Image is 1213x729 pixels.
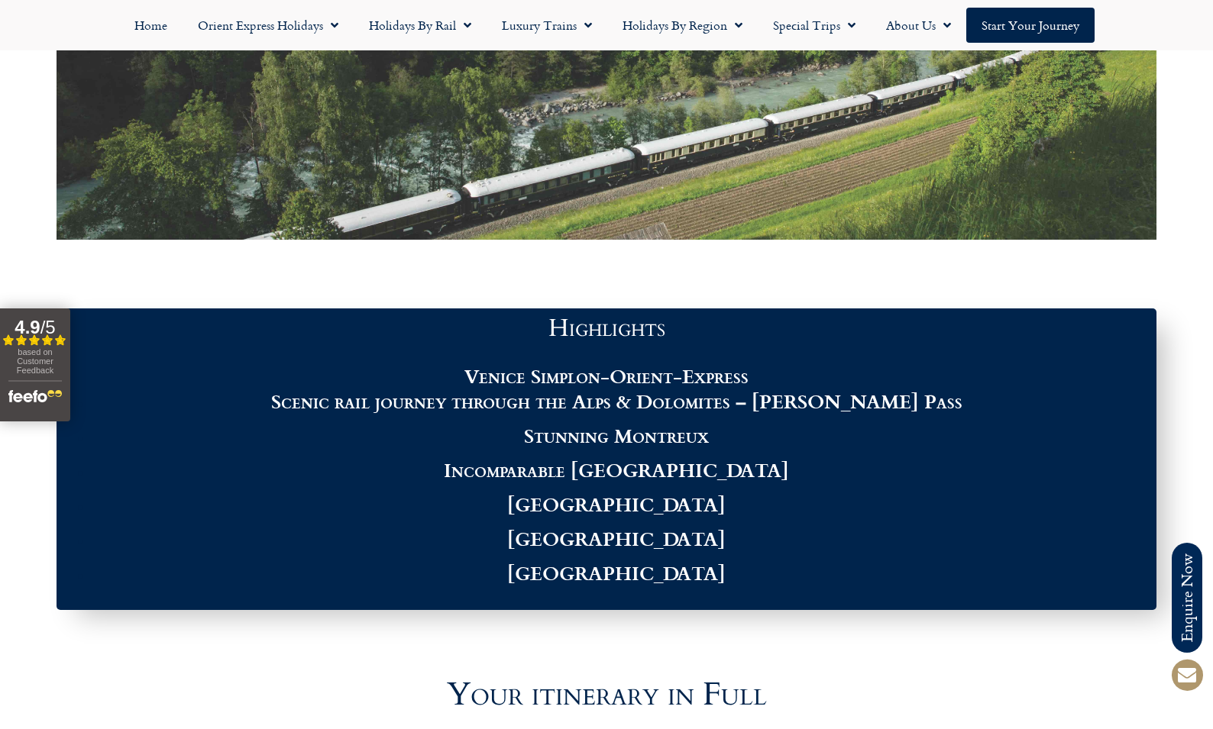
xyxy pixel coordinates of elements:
[119,8,183,43] a: Home
[8,8,1205,43] nav: Menu
[524,421,709,450] strong: Stunning Montreux
[183,8,354,43] a: Orient Express Holidays
[607,8,758,43] a: Holidays by Region
[487,8,607,43] a: Luxury Trains
[758,8,871,43] a: Special Trips
[354,8,487,43] a: Holidays by Rail
[464,361,749,390] strong: Venice Simplon-Orient-Express
[871,8,966,43] a: About Us
[507,524,726,553] strong: [GEOGRAPHIC_DATA]
[64,316,1149,340] h3: Highlights
[171,679,1042,711] h2: Your itinerary in Full
[271,386,962,415] strong: Scenic rail journey through the Alps & Dolomites – [PERSON_NAME] Pass
[507,489,726,518] strong: [GEOGRAPHIC_DATA]
[966,8,1095,43] a: Start your Journey
[444,455,789,484] strong: Incomparable [GEOGRAPHIC_DATA]
[507,558,726,587] strong: [GEOGRAPHIC_DATA]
